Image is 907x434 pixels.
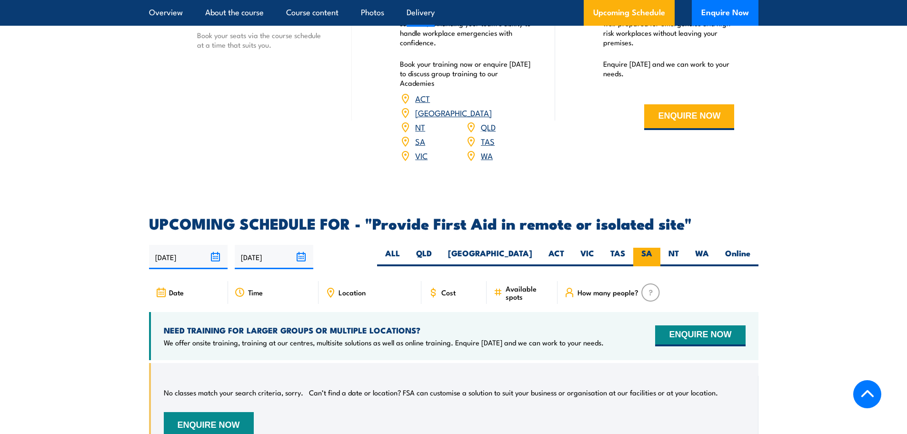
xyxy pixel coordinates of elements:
label: ACT [540,248,572,266]
a: [GEOGRAPHIC_DATA] [415,107,492,118]
label: [GEOGRAPHIC_DATA] [440,248,540,266]
h2: UPCOMING SCHEDULE FOR - "Provide First Aid in remote or isolated site" [149,216,758,230]
p: Book your training now or enquire [DATE] to discuss group training to our Academies [400,59,531,88]
button: ENQUIRE NOW [644,104,734,130]
label: SA [633,248,660,266]
span: Date [169,288,184,296]
label: QLD [408,248,440,266]
a: QLD [481,121,496,132]
a: VIC [415,150,428,161]
span: How many people? [578,288,638,296]
h4: NEED TRAINING FOR LARGER GROUPS OR MULTIPLE LOCATIONS? [164,325,604,335]
p: Can’t find a date or location? FSA can customise a solution to suit your business or organisation... [309,388,718,397]
a: ACT [415,92,430,104]
span: Available spots [506,284,551,301]
label: Online [717,248,758,266]
a: WA [481,150,493,161]
label: TAS [602,248,633,266]
input: From date [149,245,228,269]
label: WA [687,248,717,266]
label: VIC [572,248,602,266]
a: TAS [481,135,495,147]
label: NT [660,248,687,266]
p: Enquire [DATE] and we can work to your needs. [603,59,735,78]
span: Time [248,288,263,296]
label: ALL [377,248,408,266]
p: No classes match your search criteria, sorry. [164,388,303,397]
p: We offer onsite training, training at our centres, multisite solutions as well as online training... [164,338,604,347]
a: SA [415,135,425,147]
button: ENQUIRE NOW [655,325,745,346]
input: To date [235,245,313,269]
span: Location [339,288,366,296]
p: Book your seats via the course schedule at a time that suits you. [197,30,329,50]
a: NT [415,121,425,132]
span: Cost [441,288,456,296]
